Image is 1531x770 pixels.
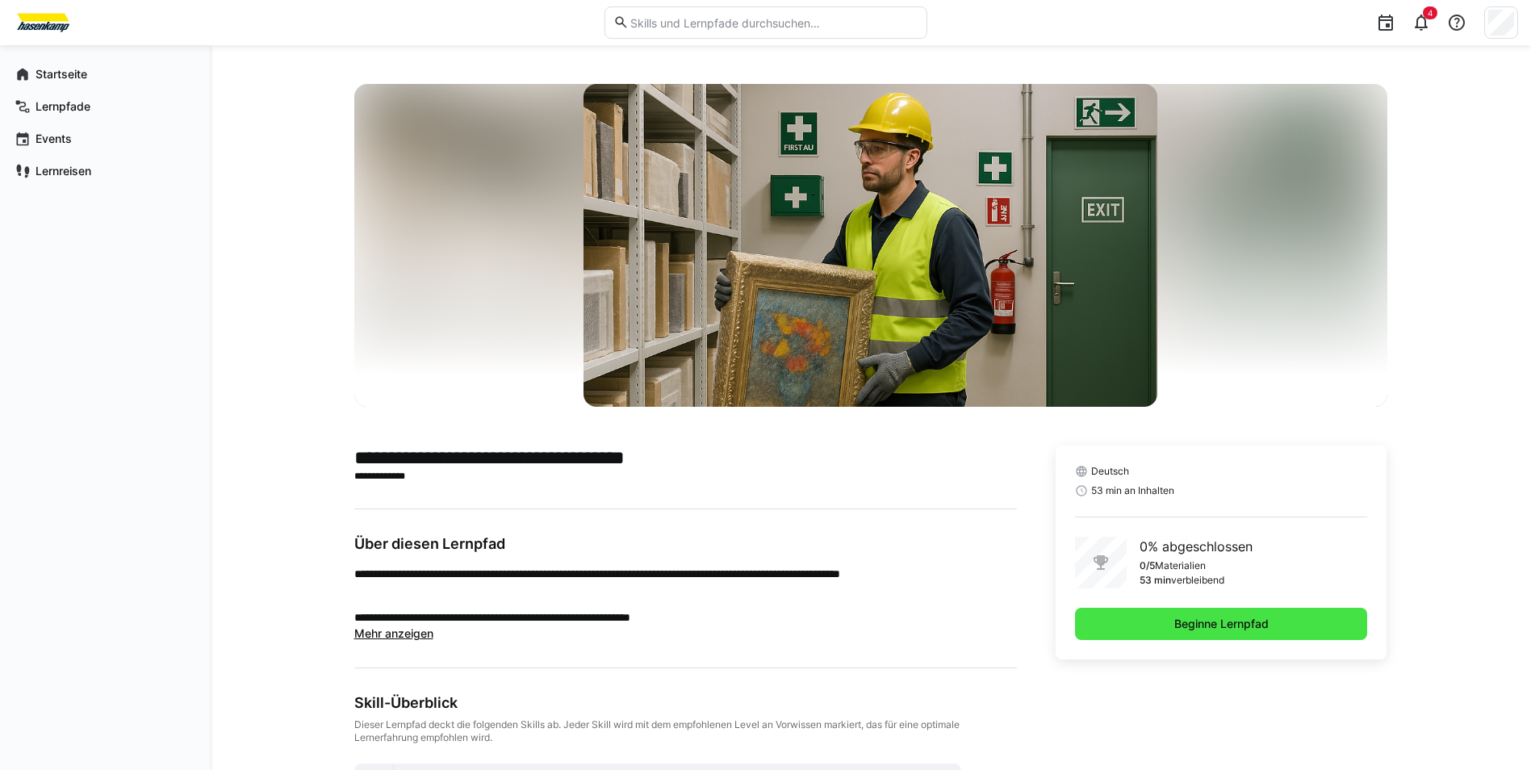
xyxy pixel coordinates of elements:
[354,718,1017,744] div: Dieser Lernpfad deckt die folgenden Skills ab. Jeder Skill wird mit dem empfohlenen Level an Vorw...
[1091,465,1129,478] span: Deutsch
[1075,608,1368,640] button: Beginne Lernpfad
[354,626,433,640] span: Mehr anzeigen
[1172,616,1271,632] span: Beginne Lernpfad
[1140,559,1155,572] p: 0/5
[629,15,918,30] input: Skills und Lernpfade durchsuchen…
[354,694,1017,712] div: Skill-Überblick
[354,535,1017,553] h3: Über diesen Lernpfad
[1155,559,1206,572] p: Materialien
[1140,537,1253,556] p: 0% abgeschlossen
[1171,574,1224,587] p: verbleibend
[1140,574,1171,587] p: 53 min
[1091,484,1174,497] span: 53 min an Inhalten
[1428,8,1433,18] span: 4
